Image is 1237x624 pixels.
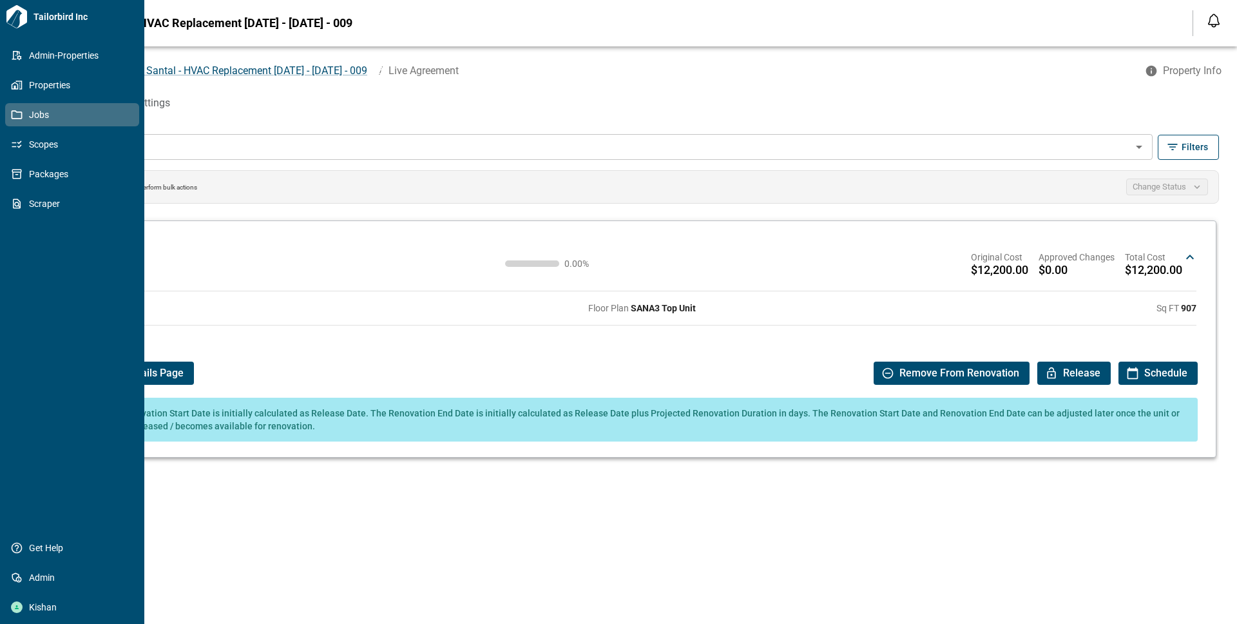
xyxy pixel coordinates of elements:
span: Property Info [1163,64,1222,77]
span: Floor Plan [588,303,696,313]
span: Admin-Properties [23,49,127,62]
span: Sq FT [1156,303,1196,313]
a: Admin-Properties [5,44,139,67]
span: Original Cost [971,251,1028,264]
div: 1307Unscheduled0.00%Original Cost$12,200.00Approved Changes$0.00Total Cost$12,200.00 [65,231,1203,283]
span: NR-2436 Santal - HVAC Replacement [DATE] - [DATE] - 009 [104,64,367,77]
button: Select a future date to schedule the unit release [1118,362,1198,385]
span: Admin [23,571,127,584]
button: Open [1130,138,1148,156]
span: Kishan [23,601,127,614]
a: Scraper [5,192,139,215]
nav: breadcrumb [34,63,1137,79]
span: $12,200.00 [971,264,1028,277]
span: Schedule [1144,362,1187,385]
span: Total Cost [1125,251,1182,264]
span: Packages [23,168,127,180]
div: base tabs [34,88,1237,119]
span: Jobs [23,108,127,121]
button: Remove From Renovation [874,362,1030,385]
span: Get Help [23,541,127,554]
span: Scopes [23,138,127,151]
a: Properties [5,73,139,97]
button: Filters [1158,135,1219,160]
span: The Renovation Start Date is initially calculated as Release Date. The Renovation End Date is ini... [102,408,1180,431]
span: Filters [1182,141,1208,153]
span: Remove From Renovation [899,362,1019,385]
span: Properties [23,79,127,92]
a: Jobs [5,103,139,126]
span: Release [1063,362,1100,385]
button: Property Info [1137,59,1232,83]
p: Select units to perform bulk actions [99,183,197,191]
span: 0.00 % [564,259,603,268]
span: NR-2436 Santal - HVAC Replacement [DATE] - [DATE] - 009 [46,17,352,30]
button: Open notification feed [1203,10,1224,31]
span: $12,200.00 [1125,264,1182,277]
a: Scopes [5,133,139,156]
span: Settings [133,97,170,110]
a: Packages [5,162,139,186]
span: Approved Changes [1039,251,1115,264]
span: Tailorbird Inc [28,10,139,23]
span: $0.00 [1039,264,1068,277]
a: Admin [5,566,139,589]
button: Release [1037,362,1111,385]
span: Live Agreement [388,64,459,77]
strong: SANA3 Top Unit [631,303,696,313]
span: Scraper [23,197,127,210]
strong: 907 [1181,303,1196,313]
